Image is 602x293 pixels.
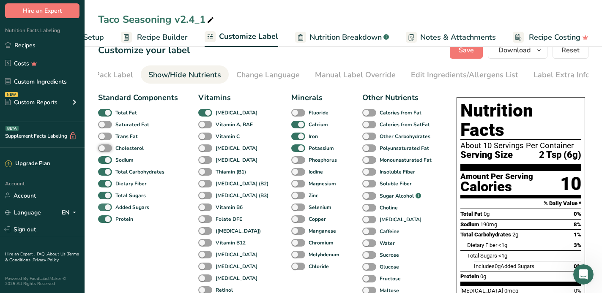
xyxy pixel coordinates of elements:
span: Includes Added Sugars [474,263,534,269]
a: Notes & Attachments [406,28,496,47]
div: Minerals [291,92,342,103]
span: Serving Size [460,150,513,160]
b: Vitamin C [216,133,240,140]
div: Calories [460,181,533,193]
span: Protein [460,273,479,279]
b: Total Carbohydrates [115,168,164,176]
b: [MEDICAL_DATA] (B3) [216,192,268,199]
span: 0g [480,273,486,279]
b: Sucrose [380,251,399,259]
div: Custom Reports [5,98,57,107]
b: Phosphorus [309,156,337,164]
a: Terms & Conditions . [5,251,79,263]
span: Save [459,45,474,55]
span: Recipe Costing [529,32,580,43]
div: EN [62,207,79,217]
b: Other Carbohydrates [380,133,430,140]
span: Notes & Attachments [420,32,496,43]
b: Iron [309,133,318,140]
span: Dietary Fiber [467,242,497,248]
b: Monounsaturated Fat [380,156,432,164]
b: Sodium [115,156,134,164]
b: Vitamin B12 [216,239,246,247]
span: Customize Label [219,31,278,42]
div: 10 [560,173,581,195]
b: Chromium [309,239,334,247]
span: 0% [574,263,581,269]
b: Choline [380,204,398,212]
div: Standard Components [98,92,178,103]
a: Hire an Expert . [5,251,35,257]
div: Label Extra Info [534,69,590,81]
b: Glucose [380,263,399,271]
b: Trans Fat [115,133,138,140]
b: Vitamin B6 [216,203,243,211]
a: Customize Label [205,27,278,47]
b: [MEDICAL_DATA] [216,251,257,258]
span: Total Carbohydrates [460,231,511,238]
button: Reset [553,42,588,59]
b: Total Sugars [115,192,146,199]
span: Total Fat [460,211,482,217]
span: Download [498,45,531,55]
button: Hire an Expert [5,3,79,18]
b: [MEDICAL_DATA] [216,144,257,152]
b: Manganese [309,227,336,235]
b: Total Fat [115,109,137,117]
b: Insoluble Fiber [380,168,415,176]
b: Vitamin A, RAE [216,121,253,128]
a: Recipe Builder [121,28,188,47]
b: Caffeine [380,228,400,235]
span: 2g [512,231,518,238]
span: 3% [574,242,581,248]
b: [MEDICAL_DATA] [216,263,257,270]
h1: Nutrition Facts [460,101,581,140]
span: 2 Tsp (6g) [539,150,581,160]
span: Total Sugars [467,252,497,259]
span: Nutrition Breakdown [309,32,382,43]
div: NEW [5,92,18,97]
b: [MEDICAL_DATA] (B2) [216,180,268,187]
div: Other Nutrients [362,92,434,103]
b: [MEDICAL_DATA] [216,274,257,282]
b: Molybdenum [309,251,339,258]
section: % Daily Value * [460,198,581,209]
button: Save [450,42,483,59]
b: Fructose [380,275,401,282]
span: Sodium [460,221,479,228]
a: Privacy Policy [33,257,59,263]
b: Chloride [309,263,329,270]
b: Polyunsaturated Fat [380,144,429,152]
b: Calcium [309,121,328,128]
span: 0g [495,263,501,269]
a: Nutrition Breakdown [295,28,389,47]
span: 1% [574,231,581,238]
b: Added Sugars [115,203,149,211]
div: Manual Label Override [315,69,396,81]
div: About 10 Servings Per Container [460,141,581,150]
a: Language [5,205,41,220]
div: BETA [5,126,19,131]
b: Saturated Fat [115,121,149,128]
span: Reset [561,45,580,55]
b: Sugar Alcohol [380,192,414,200]
h1: Customize your label [98,43,190,57]
b: Fluoride [309,109,328,117]
div: Vitamins [198,92,271,103]
b: [MEDICAL_DATA] [216,156,257,164]
div: Front of Pack Label [65,69,133,81]
b: ([MEDICAL_DATA]) [216,227,261,235]
div: Amount Per Serving [460,173,533,181]
b: Zinc [309,192,318,199]
span: Recipe Builder [137,32,188,43]
div: Powered By FoodLabelMaker © 2025 All Rights Reserved [5,276,79,286]
iframe: Intercom live chat [573,264,594,285]
b: Magnesium [309,180,336,187]
b: Protein [115,215,133,223]
b: Folate DFE [216,215,242,223]
div: Show/Hide Nutrients [148,69,221,81]
b: Thiamin (B1) [216,168,246,176]
div: Change Language [236,69,300,81]
b: Calories from Fat [380,109,421,117]
b: Cholesterol [115,144,144,152]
